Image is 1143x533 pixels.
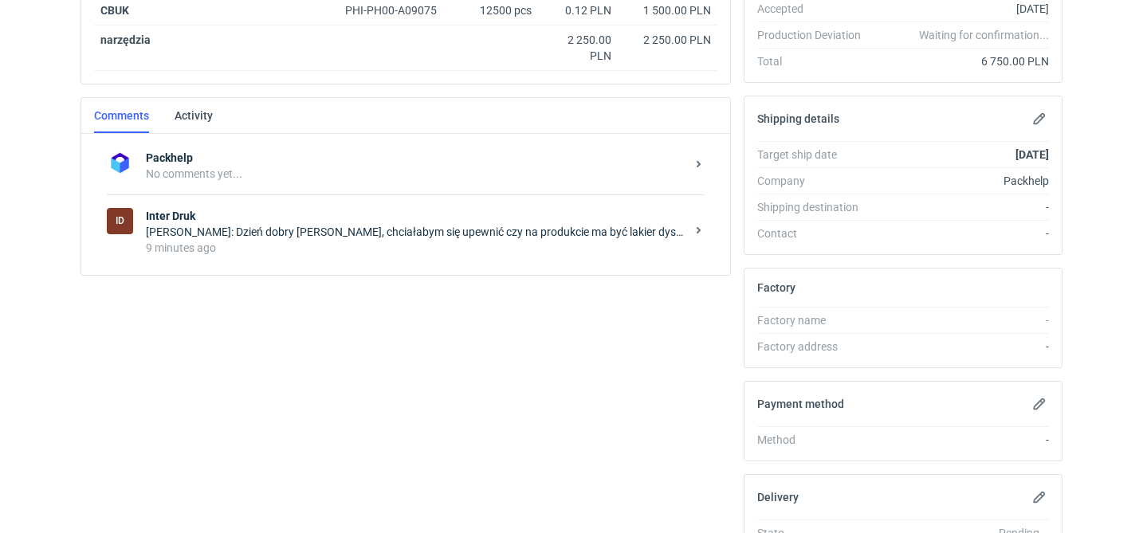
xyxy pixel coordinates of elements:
[107,150,133,176] img: Packhelp
[757,173,874,189] div: Company
[757,281,795,294] h2: Factory
[1030,394,1049,413] button: Edit payment method
[757,53,874,69] div: Total
[757,225,874,241] div: Contact
[757,1,874,17] div: Accepted
[100,4,129,17] a: CBUK
[757,491,799,504] h2: Delivery
[107,208,133,234] figcaption: ID
[107,208,133,234] div: Inter Druk
[757,398,844,410] h2: Payment method
[919,27,1049,43] em: Waiting for confirmation...
[146,166,685,182] div: No comments yet...
[624,2,711,18] div: 1 500.00 PLN
[874,1,1049,17] div: [DATE]
[874,53,1049,69] div: 6 750.00 PLN
[146,150,685,166] strong: Packhelp
[874,199,1049,215] div: -
[544,2,611,18] div: 0.12 PLN
[1030,488,1049,507] button: Edit delivery details
[146,208,685,224] strong: Inter Druk
[146,224,685,240] div: [PERSON_NAME]: Dzień dobry [PERSON_NAME], chciałabym się upewnić czy na produkcie ma być lakier d...
[874,432,1049,448] div: -
[757,27,874,43] div: Production Deviation
[757,112,839,125] h2: Shipping details
[175,98,213,133] a: Activity
[757,312,874,328] div: Factory name
[345,2,452,18] div: PHI-PH00-A09075
[544,32,611,64] div: 2 250.00 PLN
[757,432,874,448] div: Method
[100,33,151,46] strong: narzędzia
[1030,109,1049,128] button: Edit shipping details
[1015,148,1049,161] strong: [DATE]
[94,98,149,133] a: Comments
[874,225,1049,241] div: -
[146,240,685,256] div: 9 minutes ago
[757,147,874,163] div: Target ship date
[624,32,711,48] div: 2 250.00 PLN
[874,339,1049,355] div: -
[874,173,1049,189] div: Packhelp
[874,312,1049,328] div: -
[757,339,874,355] div: Factory address
[757,199,874,215] div: Shipping destination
